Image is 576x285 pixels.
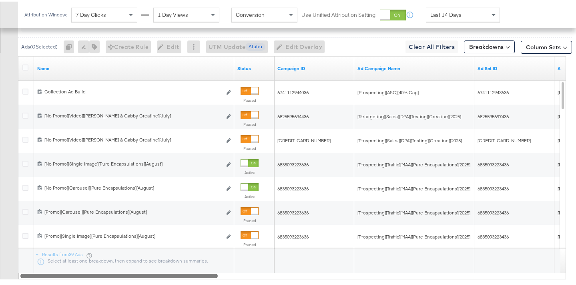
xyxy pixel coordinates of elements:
div: [Promo][Single Image][Pure Encapsulations][August] [44,231,222,238]
div: 0 [64,39,78,52]
span: Clear All Filters [409,40,455,51]
span: 6741112944036 [277,88,309,94]
span: 7 Day Clicks [76,10,106,17]
span: Conversion [236,10,265,17]
span: 6835093223436 [478,160,509,166]
span: [Prospecting][ASC][40% Cap] [357,88,419,94]
label: Paused [241,241,259,246]
span: 6825595694436 [277,112,309,118]
div: Collection Ad Build [44,87,222,93]
label: Use Unified Attribution Setting: [301,10,377,17]
label: Active [241,192,259,198]
span: [Prospecting][Traffic][MAA][Pure Encapsulations][2025] [357,232,470,238]
span: 6835093223636 [277,208,309,214]
button: Breakdowns [464,39,515,52]
span: 6835093223436 [478,232,509,238]
div: Ads ( 0 Selected) [21,42,58,49]
span: 6835093223636 [277,184,309,190]
div: [No Promo][Video][[PERSON_NAME] & Gabby Creatine][July] [44,135,222,141]
span: 6835093223636 [277,160,309,166]
a: Your Ad Set Campaign ID. [277,64,351,70]
span: Last 14 Days [430,10,462,17]
span: [Prospecting][Traffic][MAA][Pure Encapsulations][2025] [357,160,470,166]
span: 6835093223636 [277,232,309,238]
span: 1 Day Views [158,10,188,17]
div: [No Promo][Single Image][Pure Encapsulations][August] [44,159,222,166]
a: Your Ad Set ID. [478,64,551,70]
label: Paused [241,216,259,222]
span: 6835093223436 [478,184,509,190]
span: [Prospecting][Traffic][MAA][Pure Encapsulations][2025] [357,208,470,214]
button: Clear All Filters [405,39,458,52]
a: Shows the current state of your Ad. [237,64,271,70]
span: 6835093223436 [478,208,509,214]
button: Column Sets [521,39,572,52]
a: Ad Name. [37,64,231,70]
div: Attribution Window: [24,10,67,16]
span: [CREDIT_CARD_NUMBER] [277,136,331,142]
span: [Retargeting][Sales][DPA][Testing][Creatine][2025] [357,112,461,118]
span: [Prospecting][Sales][DPA][Testing][Creatine][2025] [357,136,462,142]
span: 6825595697436 [478,112,509,118]
span: [Prospecting][Traffic][MAA][Pure Encapsulations][2025] [357,184,470,190]
a: Name of Campaign this Ad belongs to. [357,64,471,70]
div: [No Promo][Carousel][Pure Encapsulations][August] [44,183,222,190]
div: [No Promo][Video][[PERSON_NAME] & Gabby Creatine][July] [44,111,222,117]
label: Paused [241,96,259,101]
label: Active [241,168,259,174]
label: Paused [241,120,259,125]
span: 6741112943636 [478,88,509,94]
label: Paused [241,144,259,150]
span: [CREDIT_CARD_NUMBER] [478,136,531,142]
div: [Promo][Carousel][Pure Encapsulations][August] [44,207,222,214]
